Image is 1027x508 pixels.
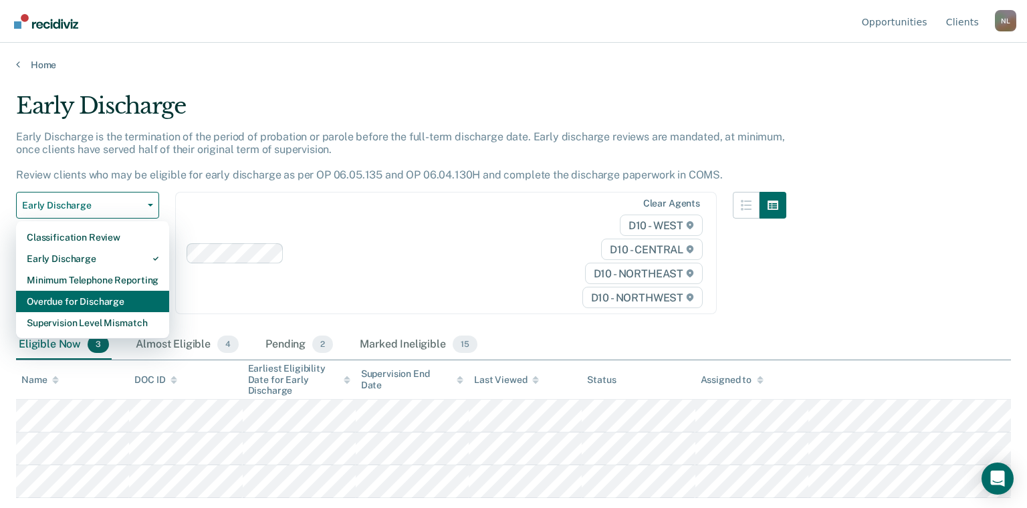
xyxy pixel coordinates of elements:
[582,287,703,308] span: D10 - NORTHWEST
[27,269,158,291] div: Minimum Telephone Reporting
[587,374,616,386] div: Status
[14,14,78,29] img: Recidiviz
[453,336,477,353] span: 15
[361,368,463,391] div: Supervision End Date
[27,248,158,269] div: Early Discharge
[27,227,158,248] div: Classification Review
[474,374,539,386] div: Last Viewed
[16,330,112,360] div: Eligible Now3
[995,10,1016,31] button: Profile dropdown button
[22,200,142,211] span: Early Discharge
[312,336,333,353] span: 2
[601,239,703,260] span: D10 - CENTRAL
[16,59,1011,71] a: Home
[248,363,350,396] div: Earliest Eligibility Date for Early Discharge
[133,330,241,360] div: Almost Eligible4
[16,92,786,130] div: Early Discharge
[982,463,1014,495] div: Open Intercom Messenger
[263,330,336,360] div: Pending2
[995,10,1016,31] div: N L
[217,336,239,353] span: 4
[357,330,479,360] div: Marked Ineligible15
[585,263,703,284] span: D10 - NORTHEAST
[643,198,700,209] div: Clear agents
[16,192,159,219] button: Early Discharge
[701,374,764,386] div: Assigned to
[27,312,158,334] div: Supervision Level Mismatch
[134,374,177,386] div: DOC ID
[88,336,109,353] span: 3
[16,130,785,182] p: Early Discharge is the termination of the period of probation or parole before the full-term disc...
[21,374,59,386] div: Name
[27,291,158,312] div: Overdue for Discharge
[16,221,169,339] div: Dropdown Menu
[620,215,703,236] span: D10 - WEST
